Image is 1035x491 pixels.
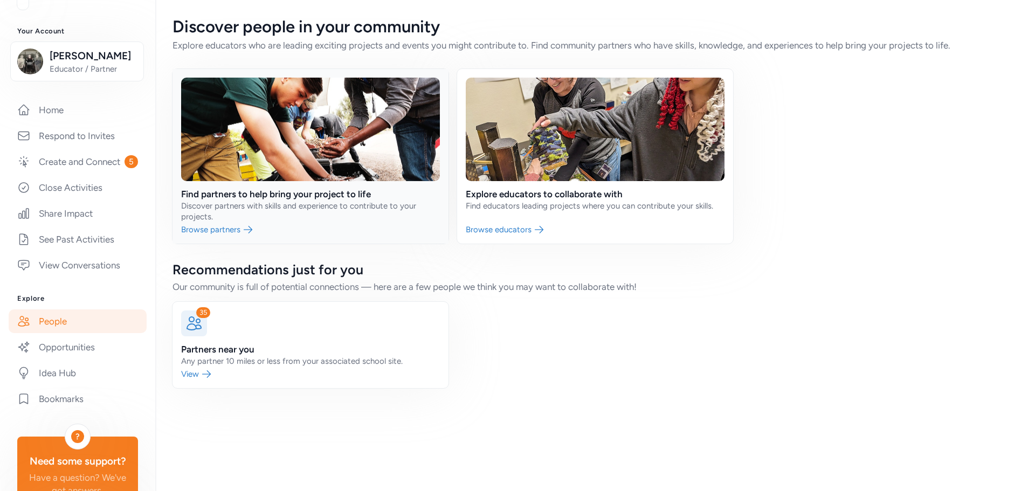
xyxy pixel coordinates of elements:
div: Our community is full of potential connections — here are a few people we think you may want to c... [172,280,1018,293]
div: ? [71,430,84,443]
a: See Past Activities [9,227,147,251]
span: [PERSON_NAME] [50,49,137,64]
a: Bookmarks [9,387,147,411]
h3: Explore [17,294,138,303]
a: Create and Connect5 [9,150,147,174]
a: View Conversations [9,253,147,277]
span: 5 [125,155,138,168]
a: People [9,309,147,333]
div: Recommendations just for you [172,261,1018,278]
div: Need some support? [26,454,129,469]
div: Discover people in your community [172,17,1018,37]
div: 35 [196,307,210,318]
a: Opportunities [9,335,147,359]
a: Respond to Invites [9,124,147,148]
a: Share Impact [9,202,147,225]
span: Educator / Partner [50,64,137,74]
div: Explore educators who are leading exciting projects and events you might contribute to. Find comm... [172,39,1018,52]
a: Idea Hub [9,361,147,385]
button: [PERSON_NAME]Educator / Partner [10,42,144,81]
h3: Your Account [17,27,138,36]
a: Close Activities [9,176,147,199]
a: Home [9,98,147,122]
